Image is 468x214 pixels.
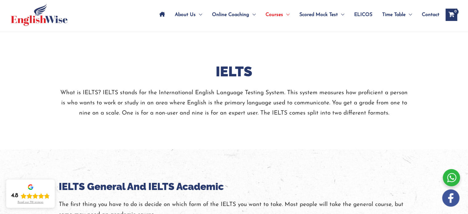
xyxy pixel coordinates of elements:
[175,4,196,26] span: About Us
[294,4,349,26] a: Scored Mock TestMenu Toggle
[261,4,294,26] a: CoursesMenu Toggle
[422,4,439,26] span: Contact
[207,4,261,26] a: Online CoachingMenu Toggle
[382,4,406,26] span: Time Table
[283,4,290,26] span: Menu Toggle
[338,4,344,26] span: Menu Toggle
[59,88,410,119] p: What is IELTS? IELTS stands for the International English Language Testing System. This system me...
[377,4,417,26] a: Time TableMenu Toggle
[249,4,256,26] span: Menu Toggle
[349,4,377,26] a: ELICOS
[59,180,410,193] h3: IELTS General And IELTS Academic
[417,4,439,26] a: Contact
[170,4,207,26] a: About UsMenu Toggle
[446,9,457,21] a: View Shopping Cart, empty
[154,4,439,26] nav: Site Navigation: Main Menu
[59,63,410,81] h2: IELTS
[212,4,249,26] span: Online Coaching
[11,4,68,26] img: cropped-ew-logo
[18,201,43,204] div: Read our 718 reviews
[11,192,50,200] div: Rating: 4.8 out of 5
[354,4,372,26] span: ELICOS
[406,4,412,26] span: Menu Toggle
[11,192,18,200] div: 4.8
[299,4,338,26] span: Scored Mock Test
[266,4,283,26] span: Courses
[196,4,202,26] span: Menu Toggle
[442,189,459,207] img: white-facebook.png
